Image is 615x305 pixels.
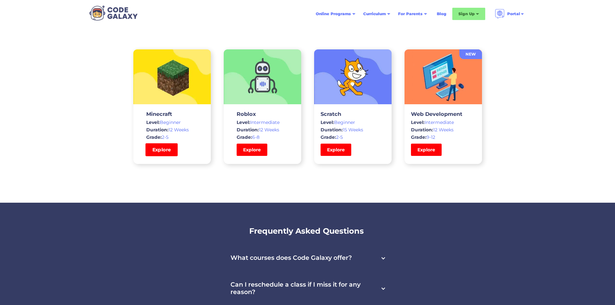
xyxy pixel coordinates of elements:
div: NEW [459,51,482,57]
div: For Parents [394,8,431,20]
a: Blog [433,8,450,20]
span: Duration: [411,127,433,133]
div: Curriculum [359,8,394,20]
h3: Web Development [411,111,476,117]
a: Explore [237,144,267,156]
div: 12 Weeks [237,127,288,133]
div: Intermediate [237,119,288,126]
a: Explore [321,144,351,156]
h3: Scratch [321,111,385,117]
a: Explore [145,143,178,156]
div: 2-5 [146,134,198,140]
div: Portal [491,6,528,21]
h3: Roblox [237,111,288,117]
div: For Parents [398,11,423,17]
span: Duration: [237,127,259,133]
div: What courses does Code Galaxy offer? [223,245,392,271]
div: 9-12 [411,134,476,140]
div: 15 Weeks [321,127,385,133]
span: Grade: [321,134,336,140]
h2: Frequently Asked Questions [249,225,364,237]
h3: Minecraft [146,111,198,117]
span: Level: [146,119,160,125]
div: 12 Weeks [146,127,198,133]
a: Explore [411,144,442,156]
div: 12 Weeks [411,127,476,133]
div: Online Programs [312,8,359,20]
div: Intermediate [411,119,476,126]
div: Sign Up [458,11,475,17]
span: Level: [237,119,250,125]
div: Portal [507,11,520,17]
div: Curriculum [363,11,386,17]
span: Duration: [321,127,343,133]
span: Duration: [146,127,169,133]
span: Grade [237,134,251,140]
h3: What courses does Code Galaxy offer? [231,254,352,262]
h3: Can I reschedule a class if I miss it for any reason? [231,281,379,296]
div: Beginner [146,119,198,126]
span: Level: [411,119,425,125]
div: 2-5 [321,134,385,140]
div: Online Programs [316,11,351,17]
div: Sign Up [452,8,485,20]
span: Level: [321,119,334,125]
div: 6-8 [237,134,288,140]
span: Grade: [411,134,426,140]
div: Beginner [321,119,385,126]
a: NEW [459,49,482,59]
span: Grade: [146,134,162,140]
span: : [251,134,252,140]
